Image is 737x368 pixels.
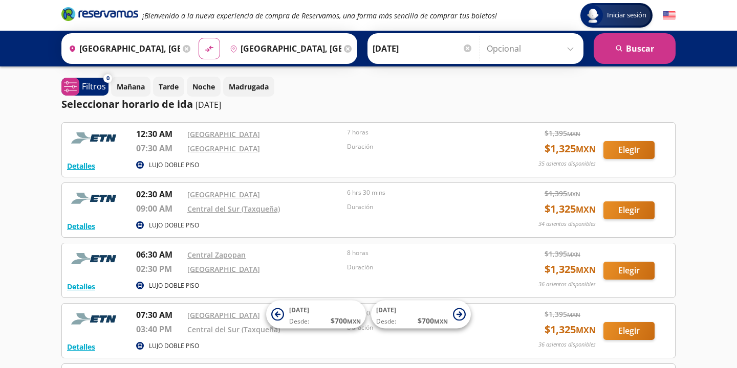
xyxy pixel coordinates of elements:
p: 6 hrs 30 mins [347,188,502,197]
button: Elegir [603,262,655,280]
button: Tarde [153,77,184,97]
p: Filtros [82,80,106,93]
p: Duración [347,142,502,151]
p: 7 horas [347,128,502,137]
p: Madrugada [229,81,269,92]
a: [GEOGRAPHIC_DATA] [187,190,260,199]
button: [DATE]Desde:$700MXN [266,301,366,329]
img: RESERVAMOS [67,248,123,269]
span: [DATE] [376,306,396,314]
span: $ 700 [331,315,361,326]
input: Opcional [487,36,578,61]
button: 0Filtros [61,78,109,96]
small: MXN [576,144,596,155]
span: $ 1,325 [545,141,596,156]
a: [GEOGRAPHIC_DATA] [187,144,260,153]
small: MXN [567,190,580,198]
p: 8 horas [347,248,502,258]
p: Duración [347,202,502,212]
p: 03:40 PM [136,323,182,335]
p: 09:00 AM [136,202,182,215]
p: Seleccionar horario de ida [61,97,193,112]
button: Detalles [67,160,95,171]
input: Buscar Destino [226,36,341,61]
a: [GEOGRAPHIC_DATA] [187,264,260,274]
span: $ 700 [418,315,448,326]
a: Brand Logo [61,6,138,25]
p: 02:30 AM [136,188,182,200]
p: [DATE] [196,99,221,111]
a: Central del Sur (Taxqueña) [187,325,280,334]
p: 36 asientos disponibles [538,340,596,349]
a: Central del Sur (Taxqueña) [187,204,280,214]
p: LUJO DOBLE PISO [149,221,199,230]
p: 07:30 AM [136,142,182,154]
button: Detalles [67,341,95,352]
span: $ 1,395 [545,309,580,319]
small: MXN [434,317,448,325]
a: Central Zapopan [187,250,246,260]
small: MXN [567,250,580,258]
button: Madrugada [223,77,274,97]
span: Desde: [376,317,396,326]
small: MXN [567,130,580,137]
p: LUJO DOBLE PISO [149,160,199,170]
p: Noche [192,81,215,92]
button: Noche [187,77,221,97]
img: RESERVAMOS [67,309,123,329]
span: $ 1,325 [545,262,596,277]
p: 35 asientos disponibles [538,159,596,168]
span: $ 1,325 [545,201,596,217]
small: MXN [576,204,596,215]
button: Detalles [67,281,95,292]
input: Elegir Fecha [373,36,473,61]
span: [DATE] [289,306,309,314]
p: 34 asientos disponibles [538,220,596,228]
a: [GEOGRAPHIC_DATA] [187,310,260,320]
small: MXN [567,311,580,318]
em: ¡Bienvenido a la nueva experiencia de compra de Reservamos, una forma más sencilla de comprar tus... [142,11,497,20]
small: MXN [576,264,596,275]
p: LUJO DOBLE PISO [149,341,199,351]
p: Duración [347,263,502,272]
p: 07:30 AM [136,309,182,321]
p: 36 asientos disponibles [538,280,596,289]
p: 02:30 PM [136,263,182,275]
p: 06:30 AM [136,248,182,261]
button: English [663,9,676,22]
button: Elegir [603,141,655,159]
span: $ 1,395 [545,188,580,199]
button: [DATE]Desde:$700MXN [371,301,471,329]
img: RESERVAMOS [67,128,123,148]
span: $ 1,325 [545,322,596,337]
span: Iniciar sesión [603,10,651,20]
img: RESERVAMOS [67,188,123,209]
small: MXN [576,325,596,336]
small: MXN [347,317,361,325]
p: Tarde [159,81,179,92]
button: Mañana [111,77,150,97]
span: $ 1,395 [545,248,580,259]
span: 0 [106,74,110,83]
p: LUJO DOBLE PISO [149,281,199,290]
i: Brand Logo [61,6,138,21]
span: $ 1,395 [545,128,580,139]
button: Elegir [603,201,655,219]
button: Detalles [67,221,95,232]
span: Desde: [289,317,309,326]
p: 12:30 AM [136,128,182,140]
a: [GEOGRAPHIC_DATA] [187,129,260,139]
p: Mañana [117,81,145,92]
input: Buscar Origen [64,36,180,61]
button: Elegir [603,322,655,340]
button: Buscar [594,33,676,64]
